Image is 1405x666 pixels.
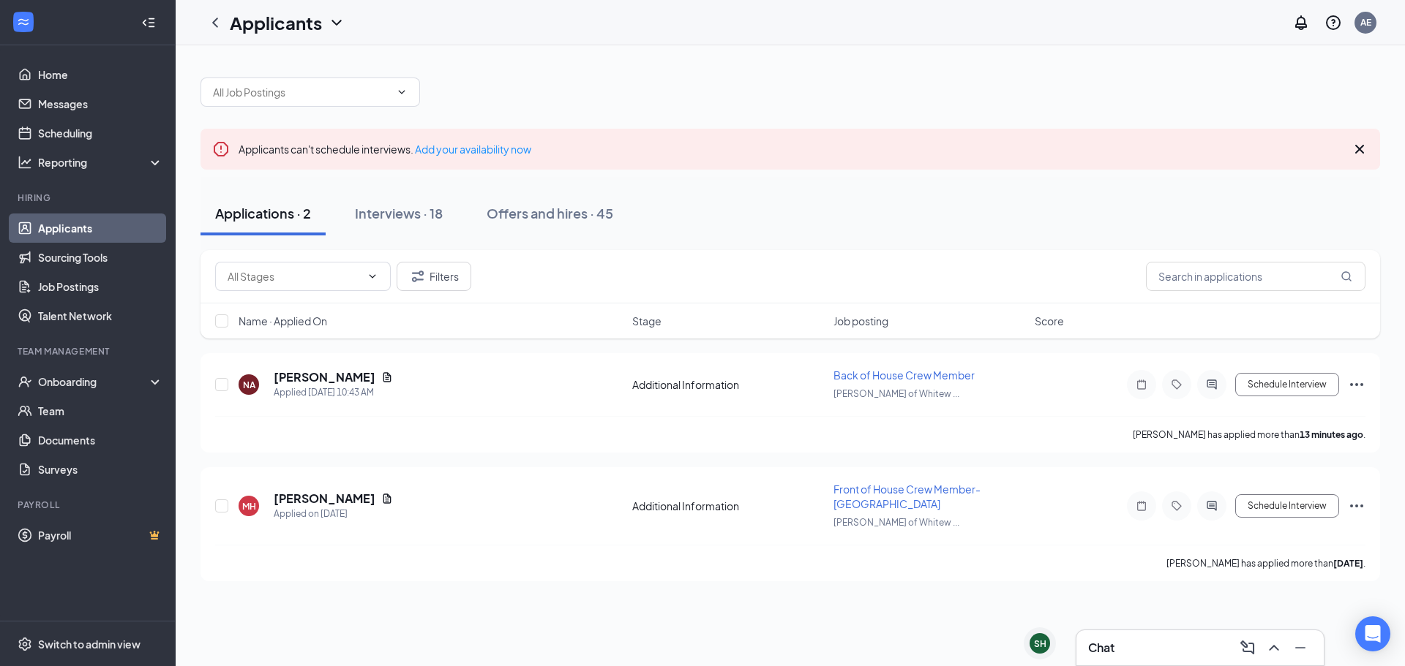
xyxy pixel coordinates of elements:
[632,499,825,513] div: Additional Information
[1203,379,1221,390] svg: ActiveChat
[1265,639,1283,656] svg: ChevronUp
[1360,16,1371,29] div: AE
[381,493,393,504] svg: Document
[18,374,32,389] svg: UserCheck
[1146,262,1365,291] input: Search in applications
[1239,639,1256,656] svg: ComposeMessage
[833,314,888,328] span: Job posting
[355,204,443,222] div: Interviews · 18
[487,204,613,222] div: Offers and hires · 45
[38,155,164,170] div: Reporting
[1168,500,1185,512] svg: Tag
[1236,636,1259,659] button: ComposeMessage
[1292,14,1310,31] svg: Notifications
[239,314,327,328] span: Name · Applied On
[38,396,163,425] a: Team
[18,192,160,204] div: Hiring
[1341,270,1352,282] svg: MagnifyingGlass
[18,345,160,357] div: Team Management
[242,500,256,512] div: MH
[1355,616,1390,651] div: Open Intercom Messenger
[1133,379,1150,390] svg: Note
[141,15,156,30] svg: Collapse
[833,483,981,510] span: Front of House Crew Member-[GEOGRAPHIC_DATA]
[632,314,662,328] span: Stage
[1166,557,1365,569] p: [PERSON_NAME] has applied more than .
[38,425,163,455] a: Documents
[409,268,427,285] svg: Filter
[274,491,375,507] h5: [PERSON_NAME]
[212,140,230,158] svg: Error
[1351,140,1368,158] svg: Cross
[1348,497,1365,515] svg: Ellipses
[38,243,163,272] a: Sourcing Tools
[206,14,224,31] svg: ChevronLeft
[38,301,163,330] a: Talent Network
[228,268,361,284] input: All Stages
[1292,639,1309,656] svg: Minimize
[1235,373,1339,396] button: Schedule Interview
[328,14,345,31] svg: ChevronDown
[38,89,163,118] a: Messages
[38,118,163,148] a: Scheduling
[397,262,471,291] button: Filter Filters
[215,204,311,222] div: Applications · 2
[38,272,163,301] a: Job Postings
[16,15,31,29] svg: WorkstreamLogo
[1203,500,1221,512] svg: ActiveChat
[38,521,163,550] a: PayrollCrown
[833,368,975,382] span: Back of House Crew Member
[274,507,393,521] div: Applied on [DATE]
[367,270,378,282] svg: ChevronDown
[1333,558,1363,569] b: [DATE]
[1325,14,1342,31] svg: QuestionInfo
[213,84,390,100] input: All Job Postings
[274,385,393,400] div: Applied [DATE] 10:43 AM
[239,143,531,156] span: Applicants can't schedule interviews.
[38,455,163,484] a: Surveys
[38,374,151,389] div: Onboarding
[415,143,531,156] a: Add your availability now
[243,379,255,391] div: NA
[38,60,163,89] a: Home
[1133,500,1150,512] svg: Note
[833,517,959,528] span: [PERSON_NAME] of Whitew ...
[1168,379,1185,390] svg: Tag
[1235,494,1339,518] button: Schedule Interview
[1262,636,1286,659] button: ChevronUp
[833,388,959,399] span: [PERSON_NAME] of Whitew ...
[1133,428,1365,441] p: [PERSON_NAME] has applied more than .
[632,377,825,392] div: Additional Information
[1088,640,1114,656] h3: Chat
[1300,429,1363,440] b: 13 minutes ago
[18,155,32,170] svg: Analysis
[396,86,408,98] svg: ChevronDown
[18,637,32,651] svg: Settings
[38,637,140,651] div: Switch to admin view
[381,371,393,383] svg: Document
[18,499,160,511] div: Payroll
[1034,637,1046,650] div: SH
[1289,636,1312,659] button: Minimize
[1348,376,1365,393] svg: Ellipses
[1035,314,1064,328] span: Score
[230,10,322,35] h1: Applicants
[38,213,163,243] a: Applicants
[274,369,375,385] h5: [PERSON_NAME]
